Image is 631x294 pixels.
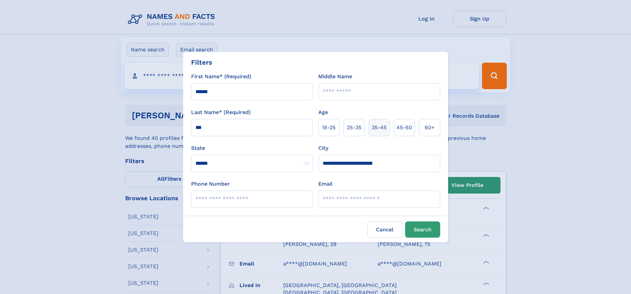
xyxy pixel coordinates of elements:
span: 45‑60 [396,124,412,132]
span: 35‑45 [372,124,387,132]
span: 60+ [425,124,435,132]
label: City [318,144,328,152]
div: Filters [191,57,212,67]
label: Cancel [367,221,402,238]
button: Search [405,221,440,238]
label: Middle Name [318,73,352,81]
span: 18‑25 [322,124,336,132]
label: Email [318,180,333,188]
label: Age [318,108,328,116]
span: 25‑35 [347,124,361,132]
label: State [191,144,313,152]
label: Last Name* (Required) [191,108,251,116]
label: First Name* (Required) [191,73,251,81]
label: Phone Number [191,180,230,188]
